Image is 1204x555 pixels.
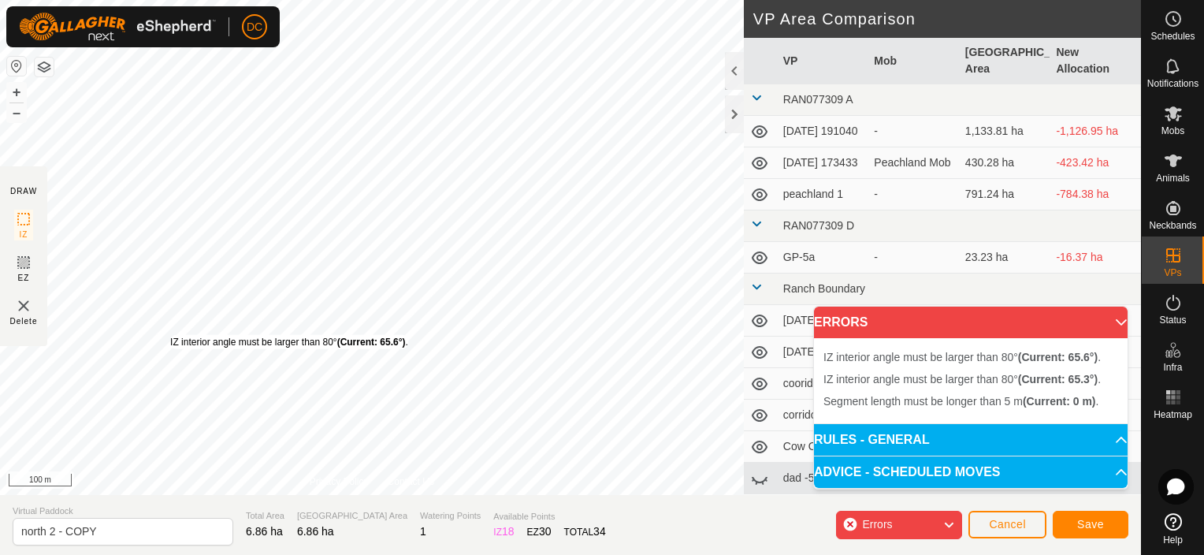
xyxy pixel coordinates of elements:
span: Watering Points [420,509,481,523]
a: Contact Us [388,475,434,489]
h2: VP Area Comparison [753,9,1141,28]
span: Animals [1156,173,1190,183]
span: 1 [420,525,426,538]
div: EZ [527,523,552,540]
b: (Current: 65.6°) [337,337,406,348]
span: Errors [862,518,892,531]
button: + [7,83,26,102]
a: Help [1142,507,1204,551]
b: (Current: 65.6°) [1018,351,1098,363]
b: (Current: 0 m) [1023,395,1096,408]
span: IZ interior angle must be larger than 80° . [823,373,1101,386]
p-accordion-header: ADVICE - SCHEDULED MOVES [814,456,1128,488]
p-accordion-content: ERRORS [814,338,1128,423]
b: (Current: 65.3°) [1018,373,1098,386]
td: [DATE] 073633 [777,337,868,368]
span: RAN077309 D [783,219,854,232]
img: VP [14,296,33,315]
td: -24.3 ha [1050,305,1141,337]
span: ADVICE - SCHEDULED MOVES [814,466,1000,479]
p-accordion-header: RULES - GENERAL [814,424,1128,456]
th: Mob [868,38,959,84]
span: Mobs [1161,126,1184,136]
div: DRAW [10,185,37,197]
span: [GEOGRAPHIC_DATA] Area [297,509,407,523]
span: ERRORS [814,316,868,329]
img: Gallagher Logo [19,13,216,41]
th: New Allocation [1050,38,1141,84]
span: Neckbands [1149,221,1196,230]
td: [DATE] 173433 [777,147,868,179]
td: Cow Out [777,431,868,463]
div: Peachland Mob [874,155,953,171]
span: Available Points [493,510,605,523]
div: - [874,249,953,266]
td: 23.23 ha [959,242,1050,274]
span: Heatmap [1154,410,1192,419]
th: VP [777,38,868,84]
td: [DATE] 133304 [777,305,868,337]
span: 34 [593,525,606,538]
span: Delete [10,315,38,327]
button: Cancel [968,511,1046,538]
button: – [7,103,26,122]
span: Help [1163,535,1183,545]
span: Save [1077,518,1104,531]
div: TOTAL [564,523,606,540]
td: -1,126.95 ha [1050,116,1141,147]
span: Segment length must be longer than 5 m . [823,395,1098,408]
span: EZ [18,272,30,284]
td: peachland 1 [777,179,868,210]
th: [GEOGRAPHIC_DATA] Area [959,38,1050,84]
span: Cancel [989,518,1026,531]
span: VPs [1164,268,1181,277]
span: Status [1159,315,1186,325]
span: Notifications [1147,79,1198,88]
span: Schedules [1150,32,1195,41]
span: 30 [539,525,552,538]
span: DC [247,19,262,35]
td: 791.24 ha [959,179,1050,210]
div: - [874,186,953,203]
button: Map Layers [35,58,54,76]
span: Total Area [246,509,284,523]
td: dad-6 [777,494,868,526]
span: 6.86 ha [246,525,283,538]
p-accordion-header: ERRORS [814,307,1128,338]
span: RULES - GENERAL [814,434,930,446]
span: 18 [502,525,515,538]
div: - [874,123,953,140]
td: -6.52 ha [1050,494,1141,526]
td: corridorHome-A [777,400,868,431]
td: cooridorHome [777,368,868,400]
span: RAN077309 A [783,93,853,106]
td: -16.37 ha [1050,242,1141,274]
td: 430.28 ha [959,147,1050,179]
button: Save [1053,511,1128,538]
span: 6.86 ha [297,525,334,538]
td: -784.38 ha [1050,179,1141,210]
span: IZ interior angle must be larger than 80° . [823,351,1101,363]
td: 1,133.81 ha [959,116,1050,147]
td: 13.38 ha [959,494,1050,526]
span: Infra [1163,363,1182,372]
td: dad -5 [777,463,868,494]
span: Ranch Boundary [783,282,865,295]
td: GP-5a [777,242,868,274]
span: IZ [20,229,28,240]
td: [DATE] 191040 [777,116,868,147]
a: Privacy Policy [310,475,369,489]
div: IZ [493,523,514,540]
div: IZ interior angle must be larger than 80° . [170,335,408,349]
td: -423.42 ha [1050,147,1141,179]
td: 31.16 ha [959,305,1050,337]
button: Reset Map [7,57,26,76]
span: Virtual Paddock [13,505,233,518]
